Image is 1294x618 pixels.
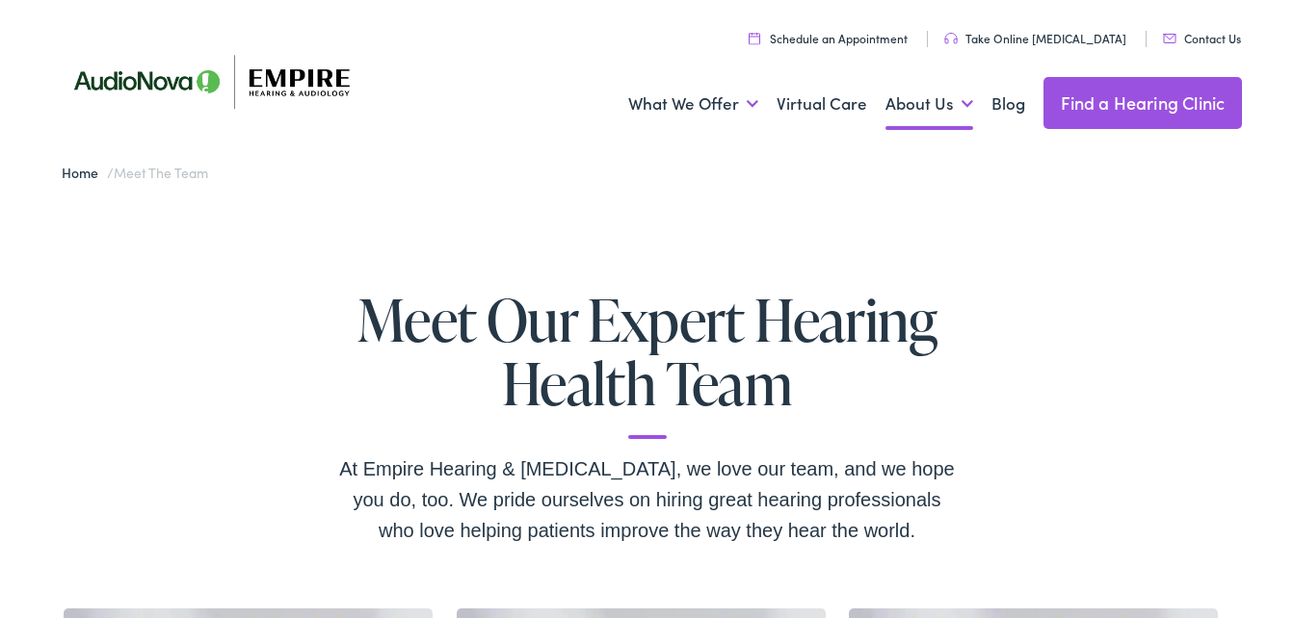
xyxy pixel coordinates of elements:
a: Find a Hearing Clinic [1043,77,1243,129]
a: About Us [885,68,973,140]
span: / [62,163,207,182]
a: Contact Us [1163,30,1241,46]
a: Home [62,163,107,182]
img: utility icon [1163,34,1176,43]
img: utility icon [749,32,760,44]
a: Blog [991,68,1025,140]
h1: Meet Our Expert Hearing Health Team [339,288,956,439]
a: What We Offer [628,68,758,140]
a: Virtual Care [777,68,867,140]
a: Take Online [MEDICAL_DATA] [944,30,1126,46]
img: utility icon [944,33,958,44]
div: At Empire Hearing & [MEDICAL_DATA], we love our team, and we hope you do, too. We pride ourselves... [339,453,956,546]
span: Meet the Team [114,163,207,182]
a: Schedule an Appointment [749,30,908,46]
